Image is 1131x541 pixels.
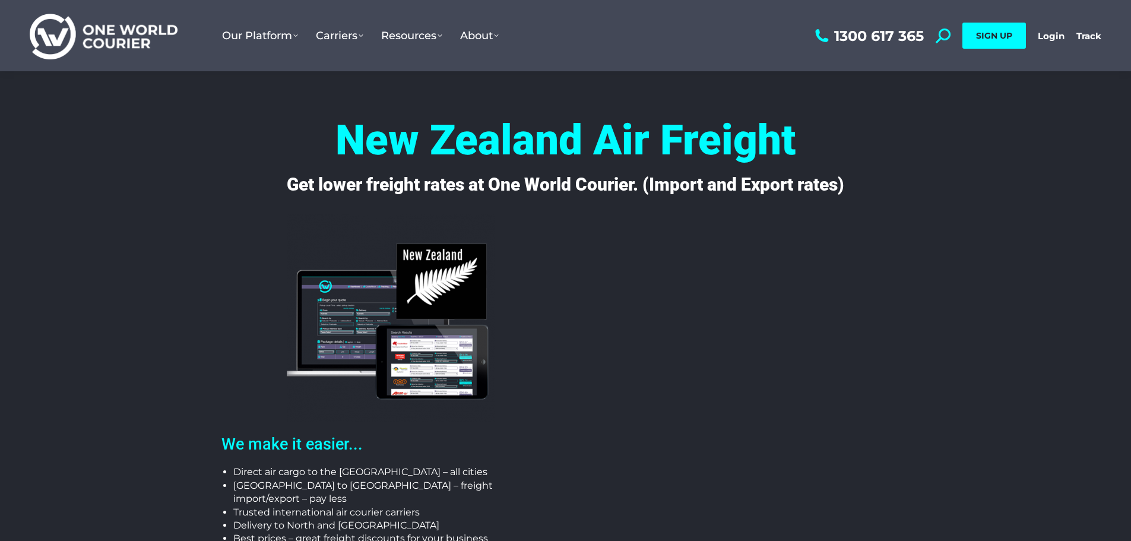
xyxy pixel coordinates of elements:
li: Trusted international air courier carriers [233,506,560,519]
h4: New Zealand Air Freight [210,119,922,161]
h4: Get lower freight rates at One World Courier. (Import and Export rates) [216,174,916,195]
a: About [451,17,508,54]
a: Carriers [307,17,372,54]
span: About [460,29,499,42]
h2: We make it easier... [221,435,560,454]
a: Track [1076,30,1101,42]
a: SIGN UP [962,23,1026,49]
li: Direct air cargo to the [GEOGRAPHIC_DATA] – all cities [233,466,560,479]
img: One World Courier [30,12,178,60]
li: [GEOGRAPHIC_DATA] to [GEOGRAPHIC_DATA] – freight import/export – pay less [233,479,560,506]
span: Our Platform [222,29,298,42]
a: 1300 617 365 [812,29,924,43]
li: Delivery to North and [GEOGRAPHIC_DATA] [233,519,560,532]
a: Login [1038,30,1065,42]
span: Carriers [316,29,363,42]
img: nz-flag-owc-back-end-computer [287,214,495,422]
a: Resources [372,17,451,54]
span: Resources [381,29,442,42]
a: Our Platform [213,17,307,54]
span: SIGN UP [976,30,1012,41]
